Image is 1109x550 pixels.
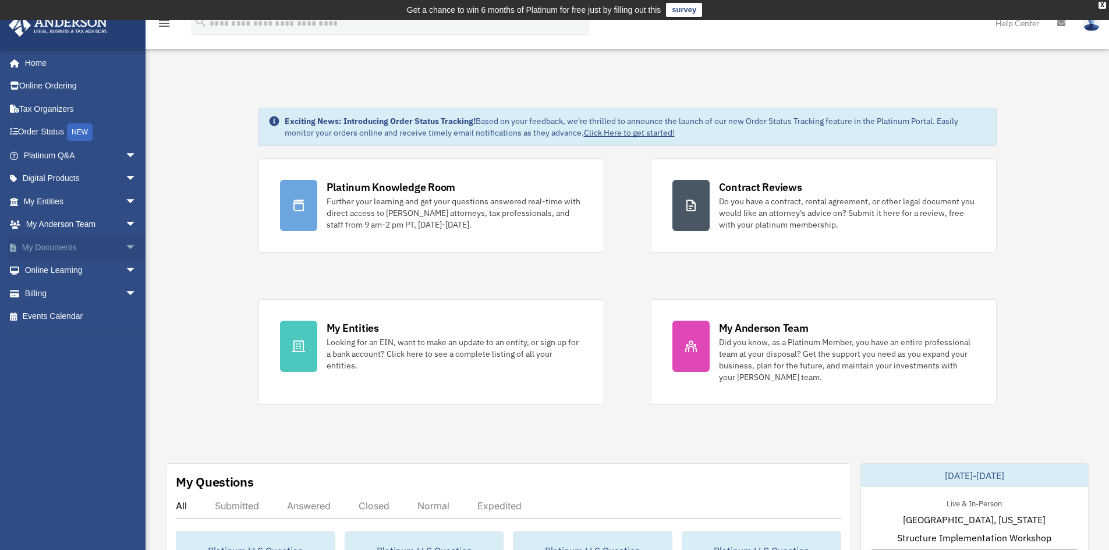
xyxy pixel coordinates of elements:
div: Closed [359,500,389,512]
div: Live & In-Person [937,496,1011,509]
span: Structure Implementation Workshop [897,531,1051,545]
a: Tax Organizers [8,97,154,120]
a: My Anderson Teamarrow_drop_down [8,213,154,236]
a: My Entitiesarrow_drop_down [8,190,154,213]
span: [GEOGRAPHIC_DATA], [US_STATE] [903,513,1046,527]
div: Further your learning and get your questions answered real-time with direct access to [PERSON_NAM... [327,196,583,230]
div: Submitted [215,500,259,512]
i: search [194,16,207,29]
div: Based on your feedback, we're thrilled to announce the launch of our new Order Status Tracking fe... [285,115,987,139]
a: Online Ordering [8,74,154,98]
span: arrow_drop_down [125,144,148,168]
a: Events Calendar [8,305,154,328]
a: Online Learningarrow_drop_down [8,259,154,282]
div: Do you have a contract, rental agreement, or other legal document you would like an attorney's ad... [719,196,975,230]
div: Normal [417,500,449,512]
span: arrow_drop_down [125,190,148,214]
a: Digital Productsarrow_drop_down [8,167,154,190]
a: Platinum Knowledge Room Further your learning and get your questions answered real-time with dire... [258,158,604,253]
div: Looking for an EIN, want to make an update to an entity, or sign up for a bank account? Click her... [327,336,583,371]
a: Click Here to get started! [584,127,675,138]
img: User Pic [1083,15,1100,31]
div: close [1099,2,1106,9]
div: All [176,500,187,512]
div: Get a chance to win 6 months of Platinum for free just by filling out this [407,3,661,17]
span: arrow_drop_down [125,236,148,260]
a: survey [666,3,702,17]
div: Did you know, as a Platinum Member, you have an entire professional team at your disposal? Get th... [719,336,975,383]
span: arrow_drop_down [125,259,148,283]
div: NEW [67,123,93,141]
a: Platinum Q&Aarrow_drop_down [8,144,154,167]
a: Contract Reviews Do you have a contract, rental agreement, or other legal document you would like... [651,158,997,253]
a: My Entities Looking for an EIN, want to make an update to an entity, or sign up for a bank accoun... [258,299,604,404]
div: Expedited [477,500,522,512]
div: Answered [287,500,331,512]
a: Order StatusNEW [8,120,154,144]
strong: Exciting News: Introducing Order Status Tracking! [285,116,476,126]
i: menu [157,16,171,30]
a: My Anderson Team Did you know, as a Platinum Member, you have an entire professional team at your... [651,299,997,404]
a: My Documentsarrow_drop_down [8,236,154,259]
span: arrow_drop_down [125,282,148,306]
div: My Entities [327,321,379,335]
div: Contract Reviews [719,180,802,194]
a: Home [8,51,148,74]
a: Billingarrow_drop_down [8,282,154,305]
div: [DATE]-[DATE] [861,464,1088,487]
span: arrow_drop_down [125,213,148,237]
a: menu [157,20,171,30]
div: My Questions [176,473,254,491]
div: Platinum Knowledge Room [327,180,456,194]
img: Anderson Advisors Platinum Portal [5,14,111,37]
span: arrow_drop_down [125,167,148,191]
div: My Anderson Team [719,321,809,335]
